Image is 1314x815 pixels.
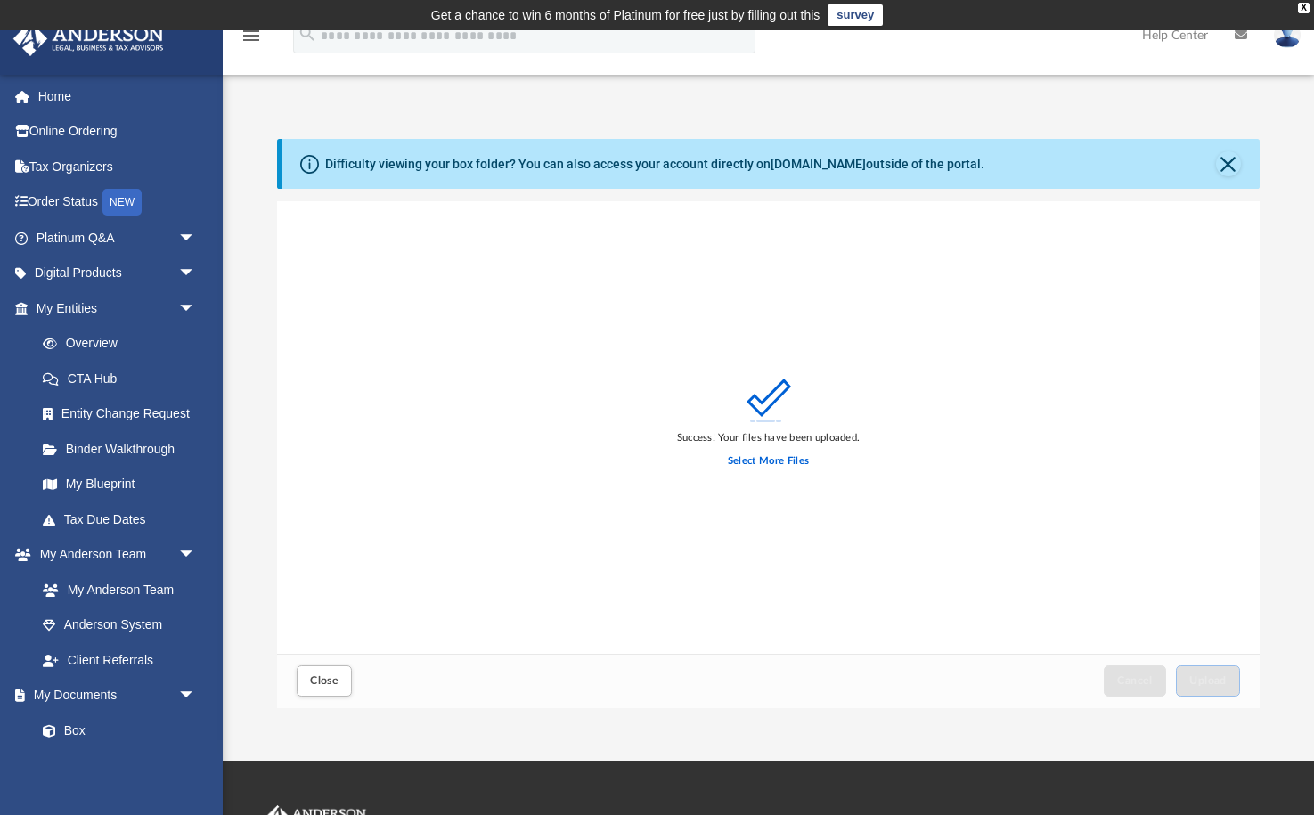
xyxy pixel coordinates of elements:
[25,607,214,643] a: Anderson System
[178,537,214,574] span: arrow_drop_down
[25,396,223,432] a: Entity Change Request
[12,537,214,573] a: My Anderson Teamarrow_drop_down
[178,678,214,714] span: arrow_drop_down
[25,642,214,678] a: Client Referrals
[277,201,1260,708] div: Upload
[1117,675,1153,686] span: Cancel
[1176,665,1240,697] button: Upload
[241,25,262,46] i: menu
[241,34,262,46] a: menu
[310,675,339,686] span: Close
[12,256,223,291] a: Digital Productsarrow_drop_down
[178,290,214,327] span: arrow_drop_down
[25,467,214,502] a: My Blueprint
[25,501,223,537] a: Tax Due Dates
[431,4,820,26] div: Get a chance to win 6 months of Platinum for free just by filling out this
[1189,675,1227,686] span: Upload
[178,256,214,292] span: arrow_drop_down
[297,665,352,697] button: Close
[1216,151,1241,176] button: Close
[298,24,317,44] i: search
[178,220,214,257] span: arrow_drop_down
[325,155,984,174] div: Difficulty viewing your box folder? You can also access your account directly on outside of the p...
[102,189,142,216] div: NEW
[12,220,223,256] a: Platinum Q&Aarrow_drop_down
[25,361,223,396] a: CTA Hub
[12,678,214,713] a: My Documentsarrow_drop_down
[828,4,883,26] a: survey
[771,157,866,171] a: [DOMAIN_NAME]
[25,713,205,748] a: Box
[25,431,223,467] a: Binder Walkthrough
[25,748,214,784] a: Meeting Minutes
[1104,665,1166,697] button: Cancel
[1274,22,1301,48] img: User Pic
[25,326,223,362] a: Overview
[12,184,223,221] a: Order StatusNEW
[12,114,223,150] a: Online Ordering
[1298,3,1310,13] div: close
[12,78,223,114] a: Home
[12,290,223,326] a: My Entitiesarrow_drop_down
[677,430,860,446] div: Success! Your files have been uploaded.
[8,21,169,56] img: Anderson Advisors Platinum Portal
[728,453,809,469] label: Select More Files
[12,149,223,184] a: Tax Organizers
[25,572,205,607] a: My Anderson Team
